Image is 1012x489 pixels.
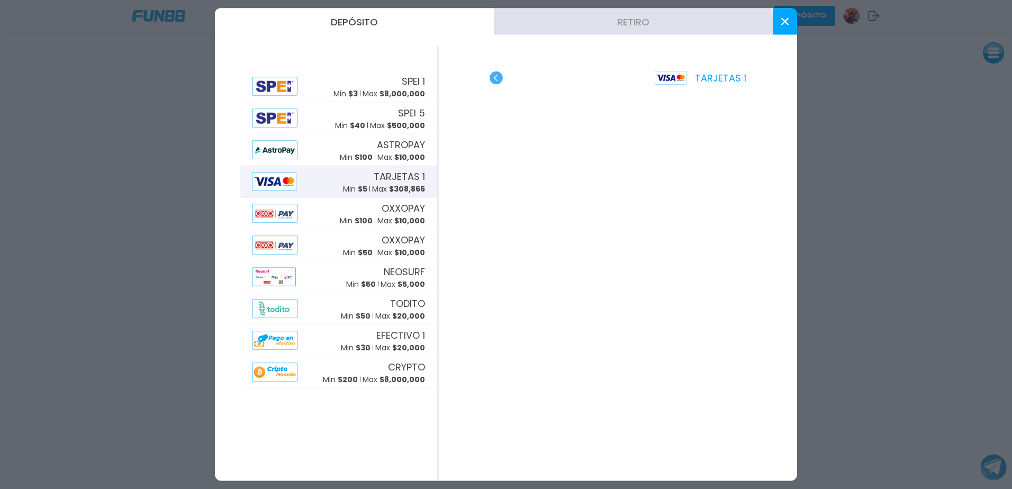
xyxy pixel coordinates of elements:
[655,71,746,85] p: TARJETAS 1
[377,247,425,258] p: Max
[252,300,297,318] img: Alipay
[655,71,686,85] img: Platform Logo
[377,151,425,162] p: Max
[394,151,425,162] span: $ 10,000
[348,88,358,98] span: $ 3
[341,310,371,321] p: Min
[252,236,297,255] img: Alipay
[398,105,425,120] span: SPEI 5
[252,204,297,223] img: Alipay
[343,247,373,258] p: Min
[363,88,425,99] p: Max
[240,198,437,230] button: AlipayOXXOPAYMin $100Max $10,000
[240,166,437,198] button: AlipayTARJETAS 1Min $5Max $308,866
[358,183,367,194] span: $ 5
[372,183,425,194] p: Max
[384,264,425,278] span: NEOSURF
[361,278,376,289] span: $ 50
[374,169,425,183] span: TARJETAS 1
[358,247,373,257] span: $ 50
[370,120,425,131] p: Max
[392,310,425,321] span: $ 20,000
[240,134,437,166] button: AlipayASTROPAYMin $100Max $10,000
[240,71,437,103] button: AlipaySPEI 1Min $3Max $8,000,000
[240,230,437,261] button: AlipayOXXOPAYMin $50Max $10,000
[397,278,425,289] span: $ 5,000
[346,278,376,289] p: Min
[335,120,365,131] p: Min
[494,8,773,35] button: Retiro
[252,77,297,96] img: Alipay
[355,151,373,162] span: $ 100
[350,120,365,130] span: $ 40
[343,183,367,194] p: Min
[338,374,358,384] span: $ 200
[356,310,371,321] span: $ 50
[382,232,425,247] span: OXXOPAY
[377,137,425,151] span: ASTROPAY
[240,103,437,134] button: AlipaySPEI 5Min $40Max $500,000
[215,8,494,35] button: Depósito
[252,173,296,191] img: Alipay
[379,374,425,384] span: $ 8,000,000
[389,183,425,194] span: $ 308,866
[394,215,425,225] span: $ 10,000
[363,374,425,385] p: Max
[381,278,425,289] p: Max
[240,293,437,325] button: AlipayTODITOMin $50Max $20,000
[333,88,358,99] p: Min
[375,342,425,353] p: Max
[376,328,425,342] span: EFECTIVO 1
[388,359,425,374] span: CRYPTO
[252,141,297,159] img: Alipay
[240,325,437,357] button: AlipayEFECTIVO 1Min $30Max $20,000
[392,342,425,352] span: $ 20,000
[355,215,373,225] span: $ 100
[252,109,297,128] img: Alipay
[340,215,373,226] p: Min
[387,120,425,130] span: $ 500,000
[252,268,296,286] img: Alipay
[240,357,437,388] button: AlipayCRYPTOMin $200Max $8,000,000
[240,261,437,293] button: AlipayNEOSURFMin $50Max $5,000
[340,151,373,162] p: Min
[379,88,425,98] span: $ 8,000,000
[252,331,297,350] img: Alipay
[390,296,425,310] span: TODITO
[356,342,371,352] span: $ 30
[375,310,425,321] p: Max
[402,74,425,88] span: SPEI 1
[382,201,425,215] span: OXXOPAY
[377,215,425,226] p: Max
[394,247,425,257] span: $ 10,000
[252,363,297,382] img: Alipay
[341,342,371,353] p: Min
[323,374,358,385] p: Min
